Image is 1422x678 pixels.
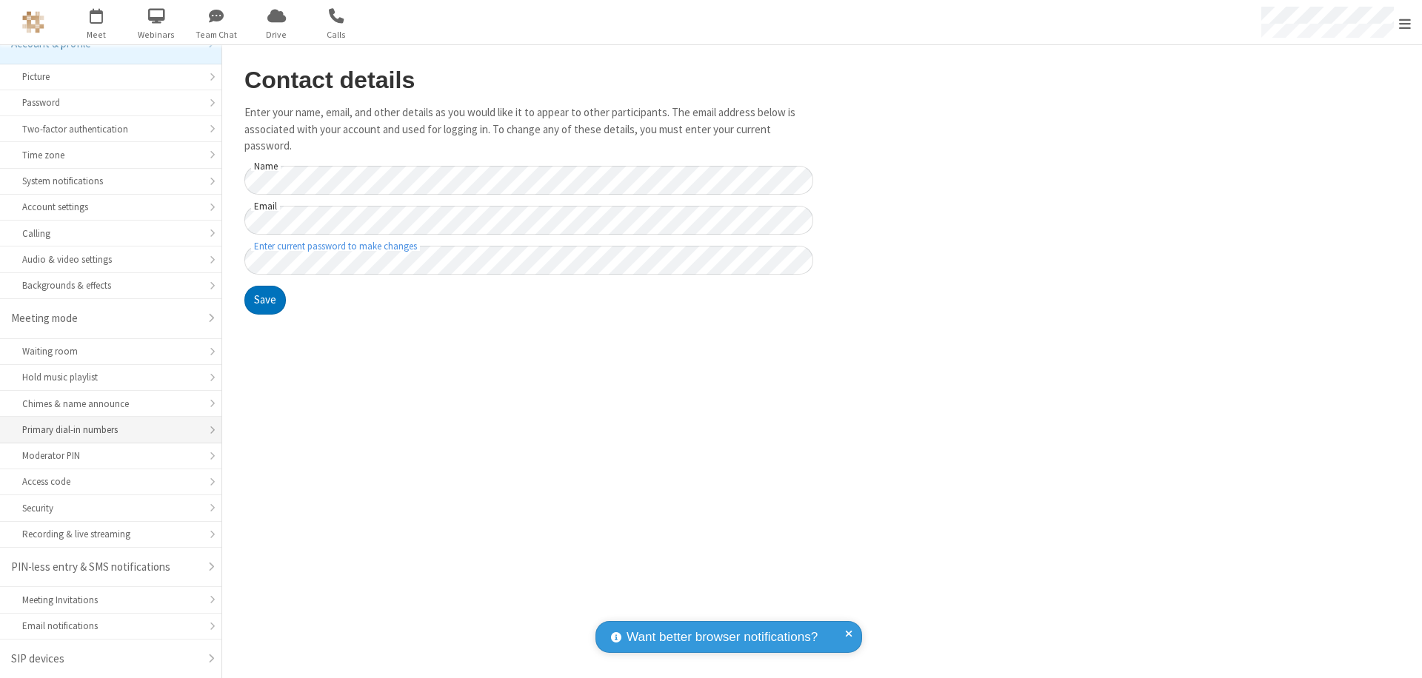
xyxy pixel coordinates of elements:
div: Primary dial-in numbers [22,423,199,437]
div: Password [22,95,199,110]
div: Moderator PIN [22,449,199,463]
p: Enter your name, email, and other details as you would like it to appear to other participants. T... [244,104,813,155]
span: Team Chat [189,28,244,41]
div: Access code [22,474,199,489]
input: Name [244,166,813,195]
span: Webinars [129,28,184,41]
div: Meeting mode [11,310,199,327]
div: Picture [22,70,199,84]
div: Two-factor authentication [22,122,199,136]
div: Hold music playlist [22,370,199,384]
div: SIP devices [11,651,199,668]
div: Backgrounds & effects [22,278,199,292]
div: Account settings [22,200,199,214]
div: System notifications [22,174,199,188]
img: QA Selenium DO NOT DELETE OR CHANGE [22,11,44,33]
div: Email notifications [22,619,199,633]
div: Meeting Invitations [22,593,199,607]
div: Audio & video settings [22,252,199,266]
div: PIN-less entry & SMS notifications [11,559,199,576]
div: Waiting room [22,344,199,358]
input: Enter current password to make changes [244,246,813,275]
div: Chimes & name announce [22,397,199,411]
span: Calls [309,28,364,41]
span: Meet [69,28,124,41]
input: Email [244,206,813,235]
span: Want better browser notifications? [627,628,818,647]
button: Save [244,286,286,315]
div: Security [22,501,199,515]
div: Time zone [22,148,199,162]
span: Drive [249,28,304,41]
div: Recording & live streaming [22,527,199,541]
div: Calling [22,226,199,241]
h2: Contact details [244,67,813,93]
